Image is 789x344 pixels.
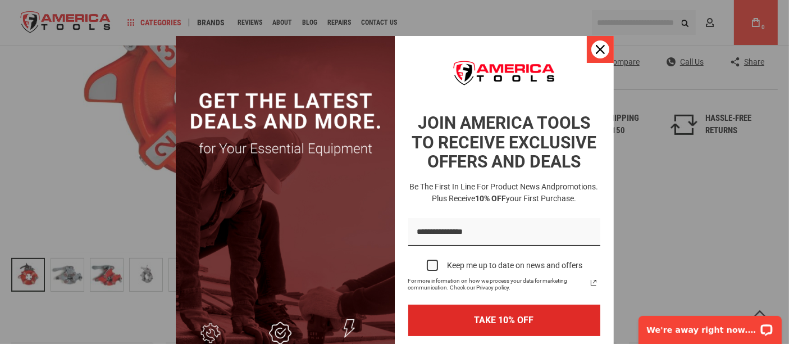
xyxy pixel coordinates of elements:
[408,278,587,291] span: For more information on how we process your data for marketing communication. Check our Privacy p...
[406,181,603,205] h3: Be the first in line for product news and
[447,261,582,270] div: Keep me up to date on news and offers
[475,194,506,203] strong: 10% OFF
[408,218,600,247] input: Email field
[596,45,605,54] svg: close icon
[432,182,599,203] span: promotions. Plus receive your first purchase.
[587,36,614,63] button: Close
[587,276,600,289] svg: link icon
[587,276,600,289] a: Read our Privacy Policy
[412,113,596,171] strong: JOIN AMERICA TOOLS TO RECEIVE EXCLUSIVE OFFERS AND DEALS
[631,309,789,344] iframe: LiveChat chat widget
[408,305,600,336] button: TAKE 10% OFF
